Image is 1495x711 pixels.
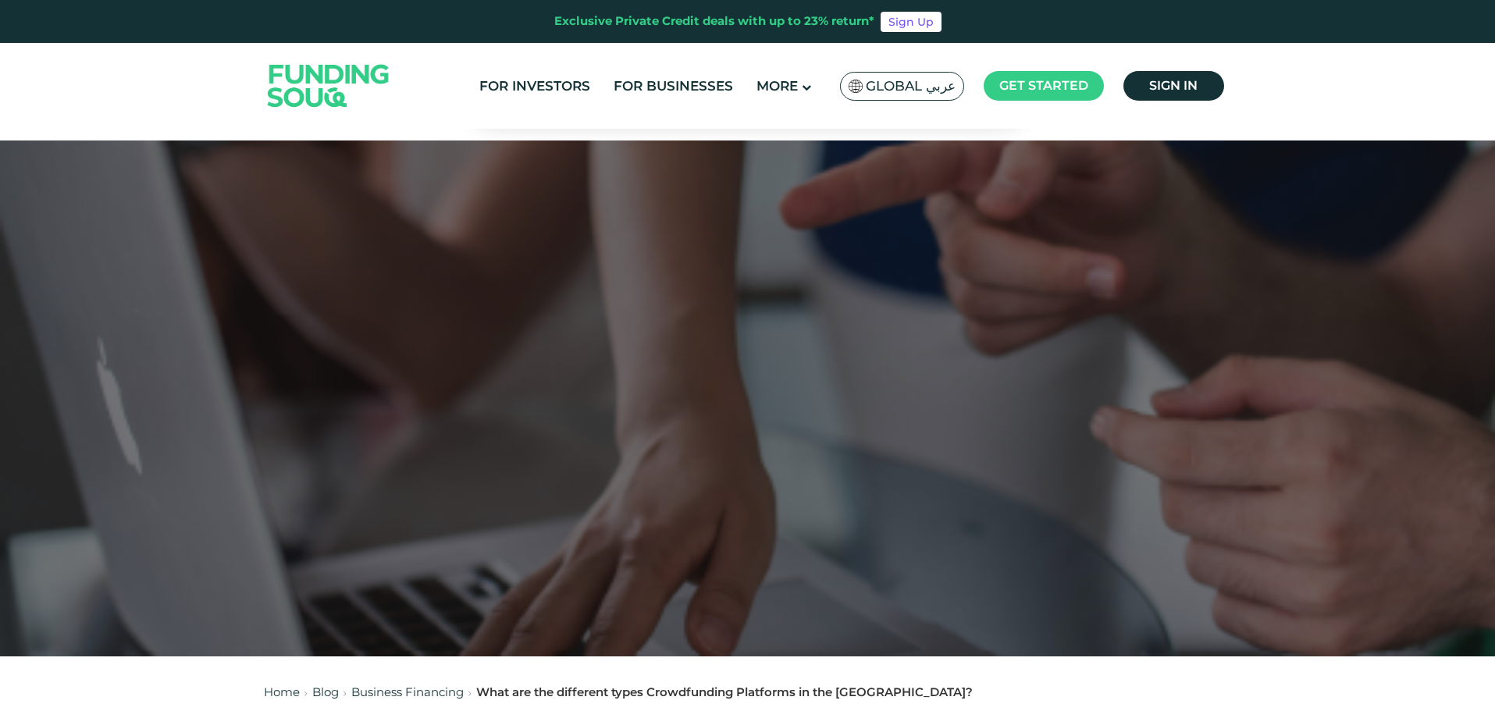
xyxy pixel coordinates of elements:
a: Business Financing [351,684,464,699]
span: Get started [999,78,1088,93]
span: Global عربي [866,77,956,95]
img: Logo [252,46,405,125]
span: More [756,78,798,94]
a: Sign Up [881,12,941,32]
span: Sign in [1149,78,1198,93]
div: What are the different types Crowdfunding Platforms in the [GEOGRAPHIC_DATA]? [476,684,973,702]
a: For Businesses [610,73,737,99]
img: SA Flag [849,80,863,93]
div: Exclusive Private Credit deals with up to 23% return* [554,12,874,30]
a: Blog [312,684,339,699]
a: Sign in [1123,71,1224,101]
a: Home [264,684,300,699]
a: For Investors [475,73,594,99]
